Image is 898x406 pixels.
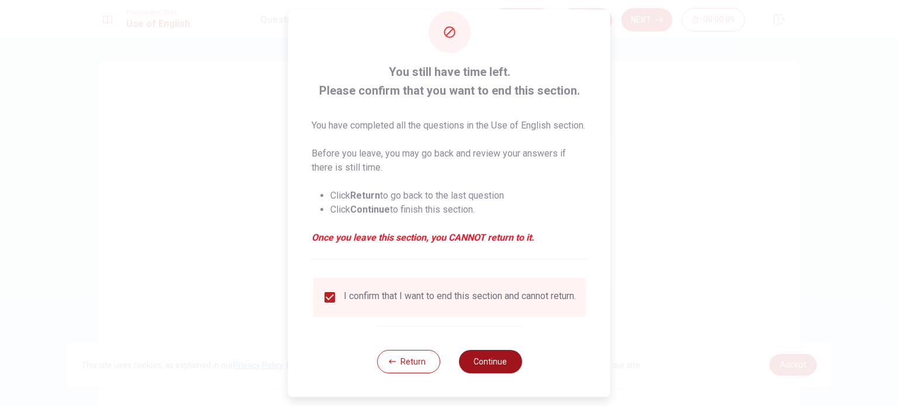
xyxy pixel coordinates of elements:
strong: Return [350,190,380,201]
p: Before you leave, you may go back and review your answers if there is still time. [312,147,587,175]
button: Continue [458,350,521,373]
li: Click to finish this section. [330,203,587,217]
button: Return [377,350,440,373]
em: Once you leave this section, you CANNOT return to it. [312,231,587,245]
p: You have completed all the questions in the Use of English section. [312,119,587,133]
span: You still have time left. Please confirm that you want to end this section. [312,63,587,100]
strong: Continue [350,204,390,215]
li: Click to go back to the last question [330,189,587,203]
div: I confirm that I want to end this section and cannot return. [344,290,576,304]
